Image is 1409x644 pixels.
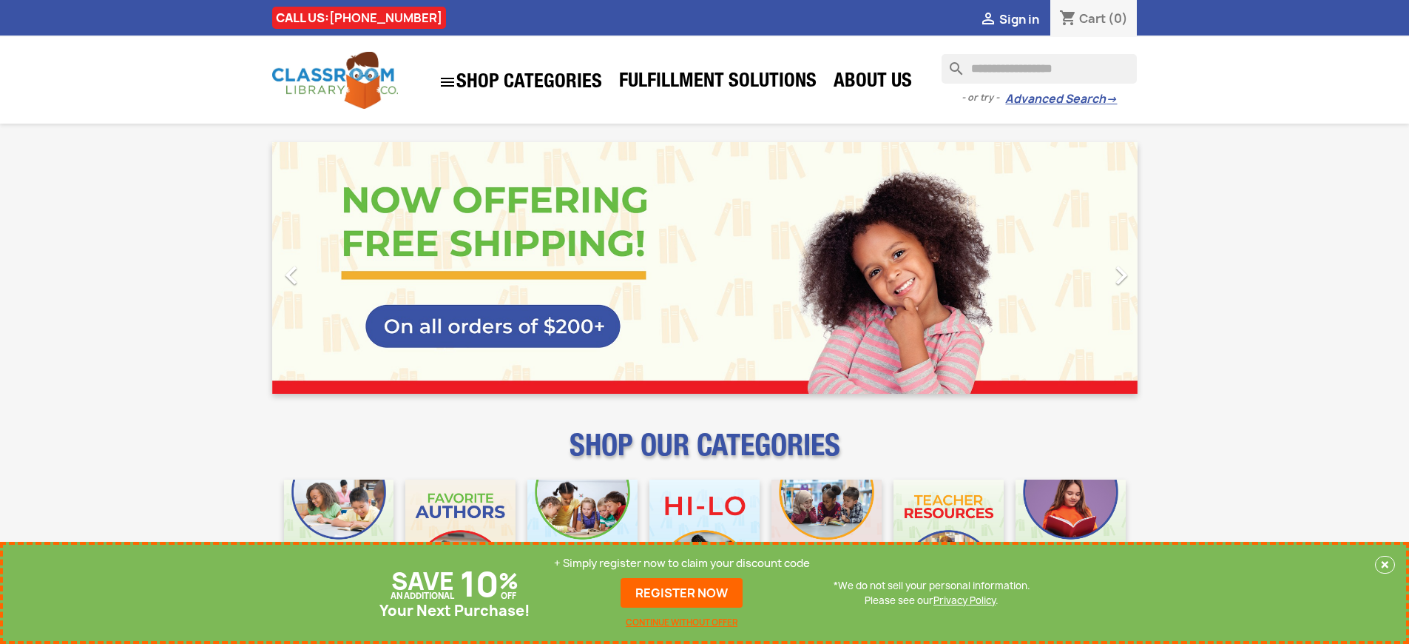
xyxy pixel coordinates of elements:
a: [PHONE_NUMBER] [329,10,442,26]
span: - or try - [962,90,1005,105]
input: Search [942,54,1137,84]
img: Classroom Library Company [272,52,398,109]
img: CLC_Dyslexia_Mobile.jpg [1016,480,1126,590]
i:  [1103,257,1140,294]
img: CLC_Phonics_And_Decodables_Mobile.jpg [527,480,638,590]
i:  [273,257,310,294]
i: shopping_cart [1059,10,1077,28]
ul: Carousel container [272,142,1138,394]
img: CLC_Bulk_Mobile.jpg [284,480,394,590]
p: SHOP OUR CATEGORIES [272,441,1138,468]
i:  [439,73,456,91]
a: Next [1007,142,1138,394]
a: About Us [826,68,919,98]
div: CALL US: [272,7,446,29]
a:  Sign in [979,11,1039,27]
span: (0) [1108,10,1128,27]
a: Fulfillment Solutions [612,68,824,98]
i: search [942,54,959,72]
img: CLC_Teacher_Resources_Mobile.jpg [893,480,1004,590]
span: → [1106,92,1117,107]
i:  [979,11,997,29]
img: CLC_Favorite_Authors_Mobile.jpg [405,480,516,590]
a: Advanced Search→ [1005,92,1117,107]
a: SHOP CATEGORIES [431,66,609,98]
img: CLC_HiLo_Mobile.jpg [649,480,760,590]
img: CLC_Fiction_Nonfiction_Mobile.jpg [771,480,882,590]
span: Cart [1079,10,1106,27]
a: Previous [272,142,402,394]
span: Sign in [999,11,1039,27]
